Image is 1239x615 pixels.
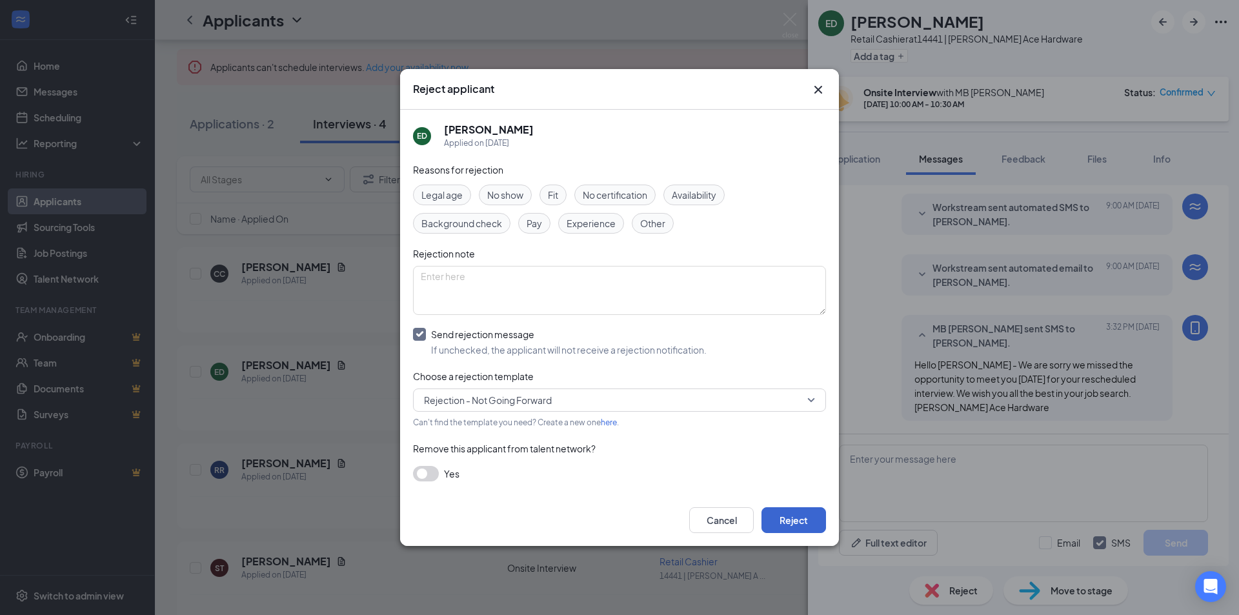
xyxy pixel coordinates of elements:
span: Yes [444,466,459,481]
h5: [PERSON_NAME] [444,123,534,137]
span: No certification [583,188,647,202]
button: Cancel [689,507,754,533]
span: Legal age [421,188,463,202]
span: Can't find the template you need? Create a new one . [413,418,619,427]
span: No show [487,188,523,202]
div: Applied on [DATE] [444,137,534,150]
span: Other [640,216,665,230]
div: ED [417,130,427,141]
span: Pay [527,216,542,230]
span: Choose a rejection template [413,370,534,382]
a: here [601,418,617,427]
span: Rejection - Not Going Forward [424,390,552,410]
svg: Cross [811,82,826,97]
span: Reasons for rejection [413,164,503,176]
h3: Reject applicant [413,82,494,96]
div: Open Intercom Messenger [1195,571,1226,602]
span: Rejection note [413,248,475,259]
span: Experience [567,216,616,230]
span: Availability [672,188,716,202]
button: Close [811,82,826,97]
span: Remove this applicant from talent network? [413,443,596,454]
span: Fit [548,188,558,202]
button: Reject [761,507,826,533]
span: Background check [421,216,502,230]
